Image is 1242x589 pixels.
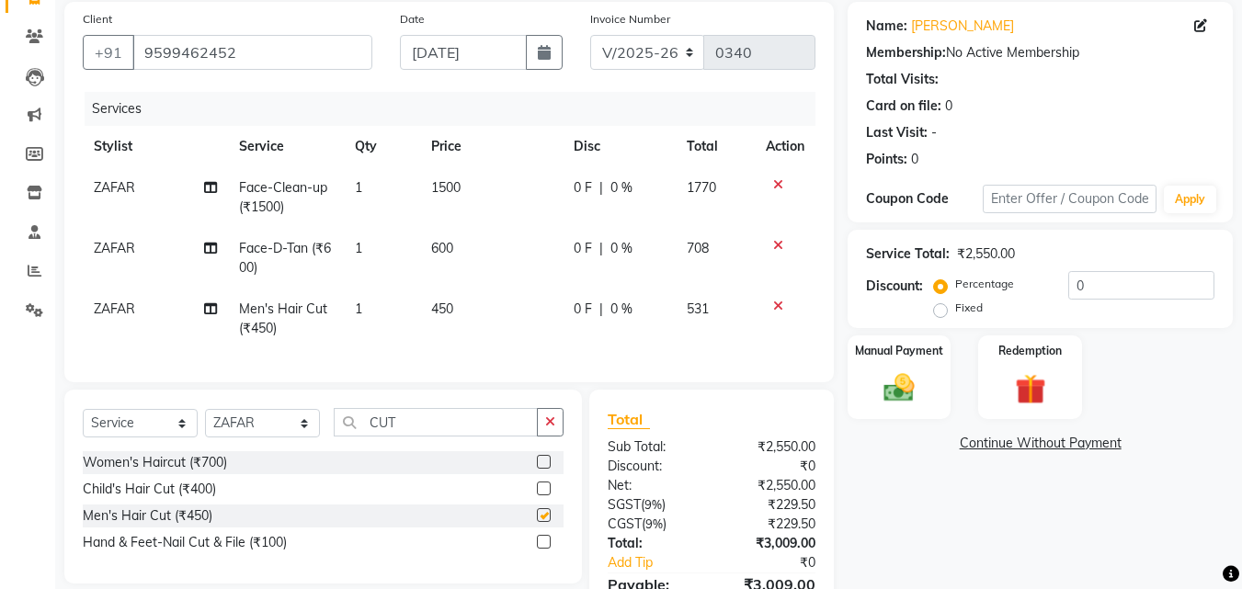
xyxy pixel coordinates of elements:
span: 9% [645,516,663,531]
span: | [599,178,603,198]
div: Total: [594,534,712,553]
th: Action [755,126,815,167]
label: Manual Payment [855,343,943,359]
th: Total [676,126,756,167]
div: Discount: [594,457,712,476]
span: 0 % [610,300,632,319]
div: Services [85,92,829,126]
div: Points: [866,150,907,169]
div: ₹0 [712,457,829,476]
div: Discount: [866,277,923,296]
label: Percentage [955,276,1014,292]
div: ₹229.50 [712,495,829,515]
input: Search or Scan [334,408,538,436]
div: ₹0 [732,553,830,572]
th: Service [228,126,344,167]
span: 1 [355,179,362,196]
span: Men's Hair Cut (₹450) [239,300,327,336]
div: No Active Membership [866,43,1214,62]
span: 1500 [431,179,461,196]
div: ( ) [594,495,712,515]
th: Stylist [83,126,228,167]
label: Invoice Number [590,11,670,28]
a: [PERSON_NAME] [911,17,1014,36]
div: ₹229.50 [712,515,829,534]
span: ZAFAR [94,300,135,317]
div: ₹2,550.00 [957,244,1015,264]
th: Price [420,126,563,167]
span: 531 [687,300,709,317]
div: ( ) [594,515,712,534]
span: 708 [687,240,709,256]
span: ZAFAR [94,240,135,256]
span: 1770 [687,179,716,196]
div: - [931,123,937,142]
div: Sub Total: [594,437,712,457]
div: 0 [911,150,918,169]
div: ₹3,009.00 [712,534,829,553]
img: _gift.svg [1006,370,1055,408]
span: SGST [608,496,641,513]
span: | [599,300,603,319]
span: CGST [608,515,642,532]
span: | [599,239,603,258]
span: 0 % [610,239,632,258]
span: ZAFAR [94,179,135,196]
div: ₹2,550.00 [712,437,829,457]
input: Search by Name/Mobile/Email/Code [132,35,372,70]
img: _cash.svg [874,370,924,405]
th: Qty [344,126,420,167]
span: Face-Clean-up (₹1500) [239,179,327,215]
span: 0 F [574,300,592,319]
span: 1 [355,240,362,256]
span: 0 F [574,239,592,258]
a: Continue Without Payment [851,434,1229,453]
div: Net: [594,476,712,495]
input: Enter Offer / Coupon Code [983,185,1157,213]
span: Total [608,410,650,429]
div: ₹2,550.00 [712,476,829,495]
div: Total Visits: [866,70,939,89]
div: Child's Hair Cut (₹400) [83,480,216,499]
label: Client [83,11,112,28]
label: Redemption [998,343,1062,359]
span: 0 % [610,178,632,198]
span: 1 [355,300,362,317]
div: Name: [866,17,907,36]
div: Men's Hair Cut (₹450) [83,506,212,526]
div: Last Visit: [866,123,928,142]
button: +91 [83,35,134,70]
span: 9% [644,497,662,512]
span: 0 F [574,178,592,198]
span: Face-D-Tan (₹600) [239,240,331,276]
button: Apply [1164,186,1216,213]
div: Coupon Code [866,189,982,209]
div: Service Total: [866,244,950,264]
label: Fixed [955,300,983,316]
span: 600 [431,240,453,256]
label: Date [400,11,425,28]
span: 450 [431,300,453,317]
th: Disc [563,126,676,167]
div: Hand & Feet-Nail Cut & File (₹100) [83,533,287,552]
a: Add Tip [594,553,731,572]
div: 0 [945,96,952,116]
div: Membership: [866,43,946,62]
div: Card on file: [866,96,941,116]
div: Women's Haircut (₹700) [83,453,227,472]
